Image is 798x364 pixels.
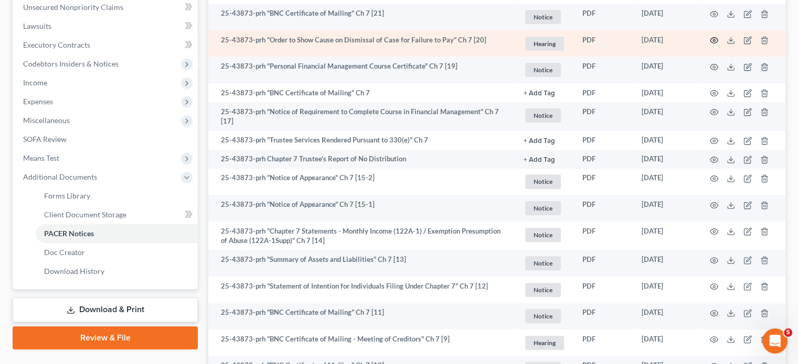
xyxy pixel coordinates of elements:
td: [DATE] [633,83,697,102]
a: Forms Library [36,186,198,205]
span: Notice [525,174,561,189]
a: Notice [524,255,566,272]
td: PDF [574,277,633,303]
span: Notice [525,201,561,215]
button: + Add Tag [524,138,555,145]
td: [DATE] [633,222,697,250]
a: Notice [524,226,566,244]
span: Miscellaneous [23,116,70,125]
td: PDF [574,222,633,250]
td: 25-43873-prh "Personal Financial Management Course Certificate" Ch 7 [19] [208,57,515,83]
td: PDF [574,329,633,356]
td: 25-43873-prh "Notice of Appearance" Ch 7 [15-1] [208,195,515,222]
span: Executory Contracts [23,40,90,49]
span: Notice [525,283,561,297]
a: Executory Contracts [15,36,198,54]
span: Notice [525,228,561,242]
a: Download & Print [13,297,198,322]
td: PDF [574,83,633,102]
a: + Add Tag [524,88,566,98]
span: Notice [525,63,561,77]
span: Download History [44,267,104,275]
a: Notice [524,61,566,79]
a: Notice [524,281,566,299]
td: [DATE] [633,150,697,169]
a: Download History [36,262,198,281]
span: 5 [784,328,792,337]
a: Hearing [524,35,566,52]
td: [DATE] [633,131,697,150]
td: PDF [574,250,633,277]
a: Review & File [13,326,198,349]
td: 25-43873-prh "BNC Certificate of Mailing" Ch 7 [208,83,515,102]
a: Doc Creator [36,243,198,262]
span: Expenses [23,97,53,106]
td: 25-43873-prh Chapter 7 Trustee's Report of No Distribution [208,150,515,169]
td: [DATE] [633,277,697,303]
span: Means Test [23,153,59,162]
a: + Add Tag [524,154,566,164]
td: 25-43873-prh "Notice of Appearance" Ch 7 [15-2] [208,169,515,195]
td: 25-43873-prh "BNC Certificate of Mailing" Ch 7 [11] [208,303,515,330]
td: 25-43873-prh "Trustee Services Rendered Pursuant to 330(e)" Ch 7 [208,131,515,150]
span: Hearing [525,37,564,51]
span: Notice [525,309,561,323]
td: [DATE] [633,57,697,83]
span: Codebtors Insiders & Notices [23,59,119,68]
td: PDF [574,195,633,222]
span: Lawsuits [23,21,51,30]
span: Notice [525,256,561,270]
td: PDF [574,4,633,30]
span: Client Document Storage [44,210,126,219]
td: [DATE] [633,250,697,277]
span: Hearing [525,336,564,350]
a: + Add Tag [524,135,566,145]
td: PDF [574,57,633,83]
td: PDF [574,102,633,131]
button: + Add Tag [524,157,555,163]
span: Unsecured Nonpriority Claims [23,3,123,12]
a: Client Document Storage [36,205,198,224]
button: + Add Tag [524,90,555,97]
span: Income [23,78,47,87]
span: Additional Documents [23,172,97,181]
a: Notice [524,200,566,217]
td: [DATE] [633,4,697,30]
td: [DATE] [633,169,697,195]
td: 25-43873-prh "Statement of Intention for Individuals Filing Under Chapter 7" Ch 7 [12] [208,277,515,303]
span: PACER Notices [44,229,94,238]
td: [DATE] [633,329,697,356]
td: [DATE] [633,195,697,222]
a: Lawsuits [15,17,198,36]
td: PDF [574,131,633,150]
span: Notice [525,10,561,24]
td: [DATE] [633,303,697,330]
td: 25-43873-prh "BNC Certificate of Mailing" Ch 7 [21] [208,4,515,30]
td: 25-43873-prh "Summary of Assets and Liabilities" Ch 7 [13] [208,250,515,277]
td: 25-43873-prh "Order to Show Cause on Dismissal of Case for Failure to Pay" Ch 7 [20] [208,30,515,57]
span: Doc Creator [44,248,85,257]
td: [DATE] [633,30,697,57]
td: [DATE] [633,102,697,131]
span: SOFA Review [23,135,67,144]
td: 25-43873-prh "Chapter 7 Statements - Monthly Income (122A-1) / Exemption Presumption of Abuse (12... [208,222,515,250]
a: Notice [524,307,566,325]
iframe: Intercom live chat [762,328,788,354]
td: PDF [574,30,633,57]
a: Notice [524,173,566,190]
a: Notice [524,8,566,26]
span: Notice [525,108,561,123]
a: SOFA Review [15,130,198,149]
td: PDF [574,169,633,195]
span: Forms Library [44,191,90,200]
td: PDF [574,303,633,330]
td: 25-43873-prh "BNC Certificate of Mailing - Meeting of Creditors" Ch 7 [9] [208,329,515,356]
a: PACER Notices [36,224,198,243]
td: PDF [574,150,633,169]
td: 25-43873-prh "Notice of Requirement to Complete Course in Financial Management" Ch 7 [17] [208,102,515,131]
a: Hearing [524,334,566,351]
a: Notice [524,107,566,124]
